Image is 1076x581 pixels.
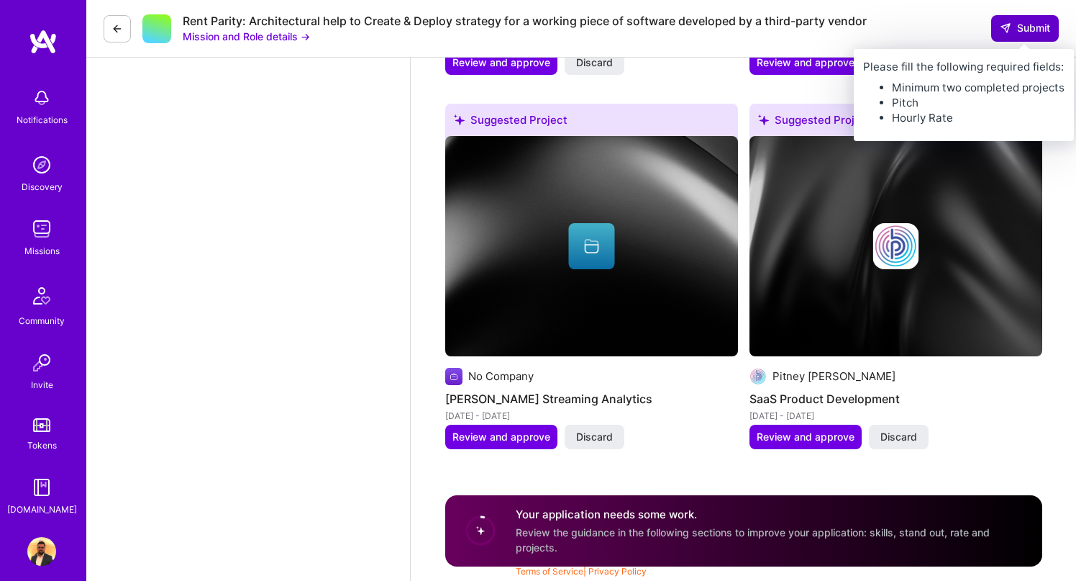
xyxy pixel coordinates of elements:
span: Review and approve [452,55,550,70]
div: [DATE] - [DATE] [445,408,738,423]
h4: Your application needs some work. [516,507,1025,522]
img: bell [27,84,56,112]
img: Company logo [445,368,462,385]
div: Rent Parity: Architectural help to Create & Deploy strategy for a working piece of software devel... [183,14,867,29]
div: © 2025 ATeams Inc., All rights reserved. [86,538,1076,574]
img: Company logo [749,368,767,385]
span: | [516,566,647,577]
h4: SaaS Product Development [749,389,1042,408]
a: Terms of Service [516,566,583,577]
img: Invite [27,348,56,377]
h4: [PERSON_NAME] Streaming Analytics [445,389,738,408]
span: Discard [576,430,613,444]
button: Mission and Role details → [183,29,310,44]
div: Suggested Project [749,104,1042,142]
span: Review and approve [757,430,854,444]
img: cover [445,136,738,356]
div: Invite [31,377,53,392]
div: Pitney [PERSON_NAME] [772,369,895,384]
i: icon SendLight [1000,22,1011,34]
div: Discovery [22,179,63,194]
span: Discard [576,55,613,70]
img: cover [749,136,1042,356]
span: Discard [880,55,917,70]
div: No Company [468,369,534,384]
span: Submit [1000,21,1050,35]
i: icon LeftArrowDark [111,23,123,35]
div: Tokens [27,438,57,453]
span: Review the guidance in the following sections to improve your application: skills, stand out, rat... [516,526,990,554]
img: guide book [27,473,56,502]
div: Missions [24,243,60,258]
i: icon SuggestedTeams [758,114,769,125]
img: Community [24,279,59,313]
img: teamwork [27,215,56,243]
a: Privacy Policy [588,566,647,577]
i: icon SuggestedTeams [454,114,465,125]
span: Review and approve [757,55,854,70]
span: Review and approve [452,430,550,444]
div: [DATE] - [DATE] [749,408,1042,423]
img: discovery [27,150,56,179]
div: Community [19,313,65,328]
div: [DOMAIN_NAME] [7,502,77,517]
div: Suggested Project [445,104,738,142]
img: Company logo [872,223,918,269]
img: tokens [33,418,50,432]
div: Notifications [17,112,68,127]
img: logo [29,29,58,55]
span: Discard [880,430,917,444]
img: User Avatar [27,537,56,566]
